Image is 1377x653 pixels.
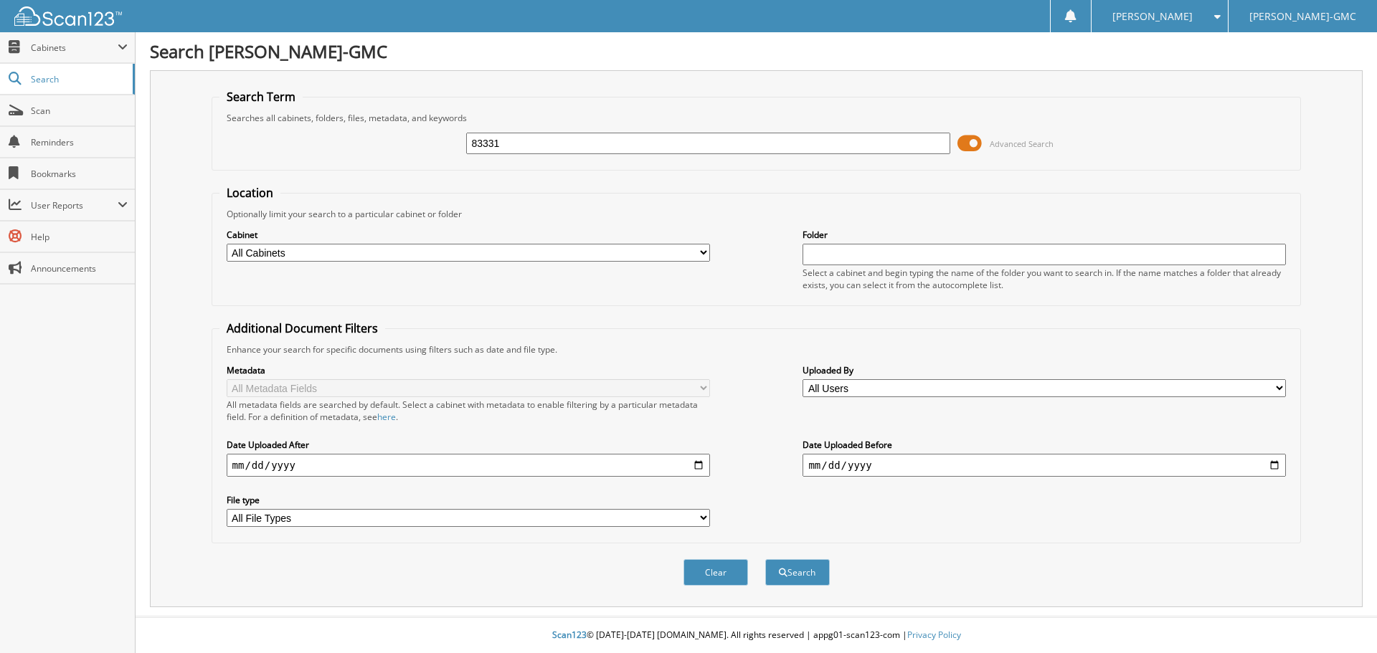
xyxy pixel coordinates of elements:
span: User Reports [31,199,118,211]
legend: Additional Document Filters [219,320,385,336]
span: [PERSON_NAME] [1112,12,1193,21]
button: Clear [683,559,748,586]
label: File type [227,494,710,506]
span: Scan123 [552,629,587,641]
label: Metadata [227,364,710,376]
input: start [227,454,710,477]
legend: Location [219,185,280,201]
label: Uploaded By [803,364,1286,376]
a: Privacy Policy [907,629,961,641]
span: Search [31,73,126,85]
span: Reminders [31,136,128,148]
span: Scan [31,105,128,117]
h1: Search [PERSON_NAME]-GMC [150,39,1363,63]
div: All metadata fields are searched by default. Select a cabinet with metadata to enable filtering b... [227,399,710,423]
span: Bookmarks [31,168,128,180]
span: Announcements [31,262,128,275]
span: Advanced Search [990,138,1054,149]
label: Folder [803,229,1286,241]
button: Search [765,559,830,586]
div: Optionally limit your search to a particular cabinet or folder [219,208,1294,220]
label: Date Uploaded After [227,439,710,451]
iframe: Chat Widget [1305,584,1377,653]
div: © [DATE]-[DATE] [DOMAIN_NAME]. All rights reserved | appg01-scan123-com | [136,618,1377,653]
a: here [377,411,396,423]
label: Cabinet [227,229,710,241]
div: Searches all cabinets, folders, files, metadata, and keywords [219,112,1294,124]
img: scan123-logo-white.svg [14,6,122,26]
input: end [803,454,1286,477]
legend: Search Term [219,89,303,105]
span: Cabinets [31,42,118,54]
div: Select a cabinet and begin typing the name of the folder you want to search in. If the name match... [803,267,1286,291]
div: Enhance your search for specific documents using filters such as date and file type. [219,343,1294,356]
span: Help [31,231,128,243]
span: [PERSON_NAME]-GMC [1249,12,1356,21]
label: Date Uploaded Before [803,439,1286,451]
